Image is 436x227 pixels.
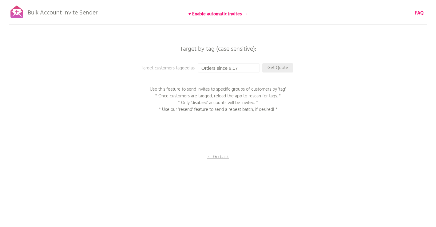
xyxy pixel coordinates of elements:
a: FAQ [415,10,424,17]
p: Bulk Account Invite Sender [28,4,97,19]
p: Use this feature to send invites to specific groups of customers by 'tag'. * Once customers are t... [141,86,295,113]
p: ← Go back [187,154,249,160]
input: Enter a tag... [198,63,260,72]
p: Target customers tagged as [141,65,264,72]
p: Get Quote [262,63,293,72]
b: ♥ Enable automatic invites → [188,10,248,18]
p: Target by tag (case sensitive): [126,46,310,52]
